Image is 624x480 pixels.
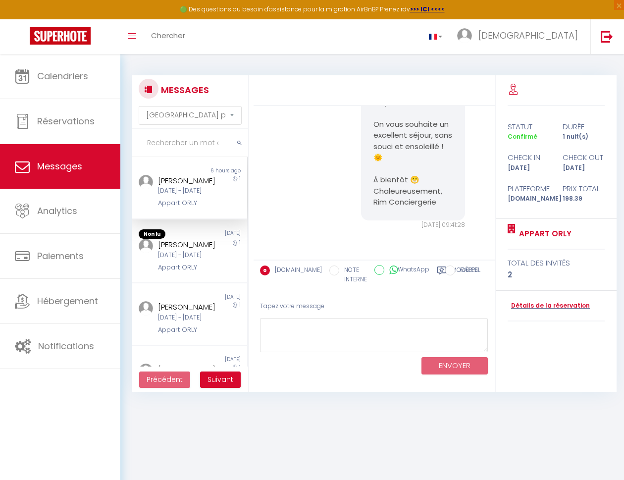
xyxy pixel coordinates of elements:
[190,167,247,175] div: 6 hours ago
[410,5,445,13] a: >>> ICI <<<<
[556,194,611,204] div: 198.39
[158,198,218,208] div: Appart ORLY
[501,152,556,163] div: check in
[139,372,190,388] button: Previous
[239,301,241,309] span: 1
[147,374,183,384] span: Précédent
[501,194,556,204] div: [DOMAIN_NAME]
[270,266,322,276] label: [DOMAIN_NAME]
[158,301,218,313] div: [PERSON_NAME]
[478,29,578,42] span: [DEMOGRAPHIC_DATA]
[556,183,611,195] div: Prix total
[239,175,241,182] span: 1
[260,294,488,319] div: Tapez votre message
[139,239,153,253] img: ...
[601,30,613,43] img: logout
[139,229,165,239] span: Non lu
[37,250,84,262] span: Paiements
[37,160,82,172] span: Messages
[37,70,88,82] span: Calendriers
[38,340,94,352] span: Notifications
[190,229,247,239] div: [DATE]
[158,263,218,272] div: Appart ORLY
[158,364,218,375] div: [PERSON_NAME]
[457,28,472,43] img: ...
[556,121,611,133] div: durée
[158,79,209,101] h3: MESSAGES
[556,152,611,163] div: check out
[158,251,218,260] div: [DATE] - [DATE]
[556,163,611,173] div: [DATE]
[200,372,241,388] button: Next
[132,129,248,157] input: Rechercher un mot clé
[361,220,465,230] div: [DATE] 09:41:28
[158,186,218,196] div: [DATE] - [DATE]
[37,295,98,307] span: Hébergement
[158,175,218,187] div: [PERSON_NAME]
[190,356,247,364] div: [DATE]
[37,205,77,217] span: Analytics
[158,239,218,251] div: [PERSON_NAME]
[139,175,153,189] img: ...
[508,132,537,141] span: Confirmé
[144,19,193,54] a: Chercher
[501,163,556,173] div: [DATE]
[239,239,241,246] span: 1
[339,266,367,284] label: NOTE INTERNE
[455,266,480,276] label: RAPPEL
[516,228,572,240] a: Appart ORLY
[450,19,590,54] a: ... [DEMOGRAPHIC_DATA]
[139,301,153,316] img: ...
[508,301,590,311] a: Détails de la réservation
[158,313,218,322] div: [DATE] - [DATE]
[30,27,91,45] img: Super Booking
[139,364,153,378] img: ...
[421,357,488,374] button: ENVOYER
[239,364,241,371] span: 1
[508,269,605,281] div: 2
[151,30,185,41] span: Chercher
[37,115,95,127] span: Réservations
[158,325,218,335] div: Appart ORLY
[501,121,556,133] div: statut
[556,132,611,142] div: 1 nuit(s)
[384,265,429,276] label: WhatsApp
[208,374,233,384] span: Suivant
[508,257,605,269] div: total des invités
[190,293,247,301] div: [DATE]
[501,183,556,195] div: Plateforme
